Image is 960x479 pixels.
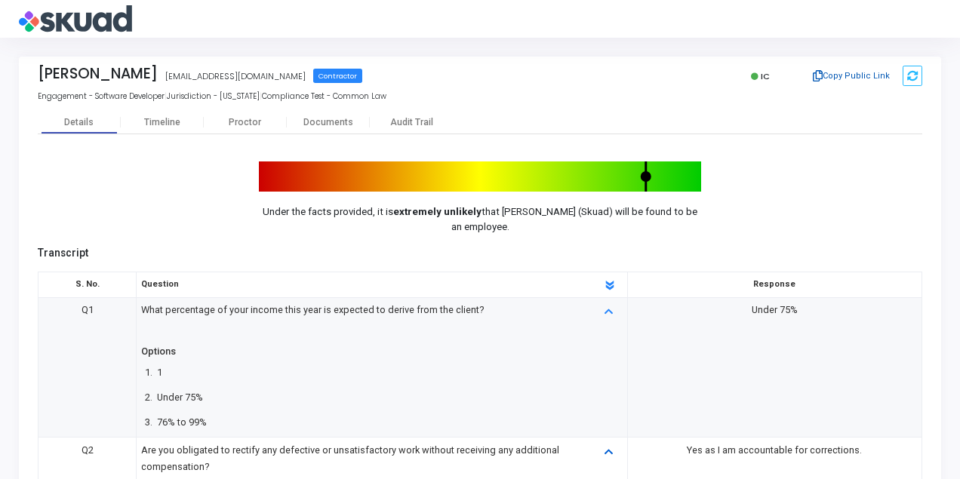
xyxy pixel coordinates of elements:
[157,364,162,381] div: 1
[259,204,701,235] p: Under the facts provided, it is that [PERSON_NAME] (Skuad) will be found to be an employee.
[134,276,589,293] div: Question
[141,389,157,406] span: 2.
[141,414,157,431] span: 3.
[38,91,922,103] div: Engagement - Software Developer Jurisdiction - [US_STATE] Compliance Test - Common Law
[38,297,137,437] td: Q1
[38,247,922,259] h5: Transcript
[19,4,132,34] img: logo
[260,91,262,101] span: |
[313,69,362,83] span: Contractor
[627,272,922,297] th: Response
[808,65,895,88] button: Copy Public Link
[141,364,157,381] span: 1.
[632,442,917,459] div: Yes as I am accountable for corrections.
[157,414,207,431] div: 76% to 99%
[204,117,287,128] div: Proctor
[165,70,306,83] div: [EMAIL_ADDRESS][DOMAIN_NAME]
[632,302,917,318] div: Under 75%
[165,91,167,101] span: |
[144,117,180,128] div: Timeline
[393,206,482,217] b: extremely unlikely
[157,389,203,406] div: Under 75%
[38,272,137,297] th: S. No.
[64,117,94,128] div: Details
[370,117,453,128] div: Audit Trail
[38,65,158,82] div: [PERSON_NAME]
[761,70,770,82] span: IC
[287,117,370,128] div: Documents
[141,302,582,335] div: What percentage of your income this year is expected to derive from the client?
[141,343,176,360] div: Options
